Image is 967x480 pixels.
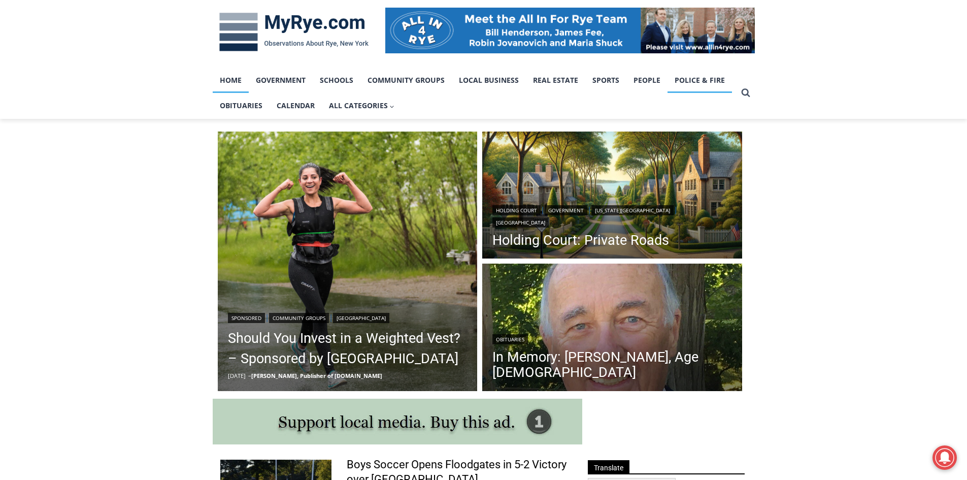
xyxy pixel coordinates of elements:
a: Home [213,68,249,93]
a: Sponsored [228,313,265,323]
a: Read More Should You Invest in a Weighted Vest? – Sponsored by White Plains Hospital [218,132,478,392]
a: In Memory: [PERSON_NAME], Age [DEMOGRAPHIC_DATA] [492,349,732,380]
img: All in for Rye [385,8,755,53]
a: Community Groups [269,313,329,323]
nav: Primary Navigation [213,68,737,119]
div: | | | [492,203,732,228]
a: Obituaries [213,93,270,118]
a: [GEOGRAPHIC_DATA] [333,313,389,323]
a: Calendar [270,93,322,118]
a: Holding Court [492,205,541,215]
img: (PHOTO: Runner with a weighted vest. Contributed.) [218,132,478,392]
a: Government [545,205,587,215]
div: | | [228,311,468,323]
button: Child menu of All Categories [322,93,402,118]
img: support local media, buy this ad [213,399,582,444]
button: View Search Form [737,84,755,102]
a: Should You Invest in a Weighted Vest? – Sponsored by [GEOGRAPHIC_DATA] [228,328,468,369]
a: Schools [313,68,360,93]
a: Real Estate [526,68,585,93]
time: [DATE] [228,372,246,379]
a: [GEOGRAPHIC_DATA] [492,217,549,228]
span: Translate [588,460,629,474]
a: Read More Holding Court: Private Roads [482,132,742,262]
a: Holding Court: Private Roads [492,233,732,248]
div: Apply Now <> summer and RHS senior internships available [256,1,480,99]
img: MyRye.com [213,6,375,58]
a: Sports [585,68,626,93]
img: DALLE 2025-09-08 Holding Court 2025-09-09 Private Roads [482,132,742,262]
img: Obituary - Richard Allen Hynson [482,264,742,394]
a: Police & Fire [668,68,732,93]
a: Intern @ [DOMAIN_NAME] [244,99,492,126]
span: – [248,372,251,379]
div: "Chef [PERSON_NAME] omakase menu is nirvana for lovers of great Japanese food." [105,63,149,121]
a: Obituaries [492,334,528,344]
a: Community Groups [360,68,452,93]
a: Read More In Memory: Richard Allen Hynson, Age 93 [482,264,742,394]
span: Open Tues. - Sun. [PHONE_NUMBER] [3,105,99,143]
a: Open Tues. - Sun. [PHONE_NUMBER] [1,102,102,126]
a: Local Business [452,68,526,93]
span: Intern @ [DOMAIN_NAME] [265,101,471,124]
a: People [626,68,668,93]
a: [PERSON_NAME], Publisher of [DOMAIN_NAME] [251,372,382,379]
a: [US_STATE][GEOGRAPHIC_DATA] [591,205,674,215]
a: Government [249,68,313,93]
